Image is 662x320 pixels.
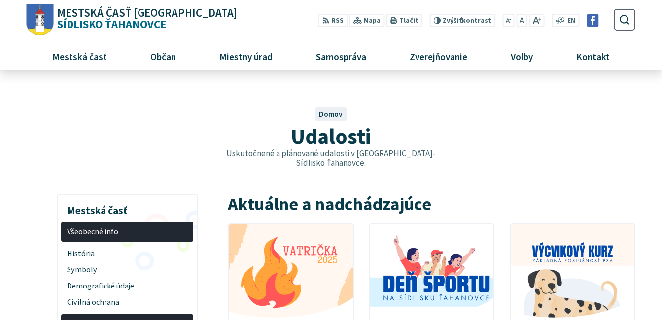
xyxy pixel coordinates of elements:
[61,261,193,278] a: Symboly
[218,148,443,168] p: Uskutočnené a plánované udalosti v [GEOGRAPHIC_DATA]-Sídlisko Ťahanovce.
[67,278,188,294] span: Demografické údaje
[429,14,495,27] button: Zvýšiťkontrast
[587,14,599,27] img: Prejsť na Facebook stránku
[392,43,486,69] a: Zverejňovanie
[61,278,193,294] a: Demografické údaje
[298,43,384,69] a: Samospráva
[386,14,422,27] button: Tlačiť
[67,261,188,278] span: Symboly
[34,43,125,69] a: Mestská časť
[573,43,614,69] span: Kontakt
[558,43,628,69] a: Kontakt
[27,4,237,36] a: Logo Sídlisko Ťahanovce, prejsť na domovskú stránku.
[54,7,238,30] span: Sídlisko Ťahanovce
[48,43,110,69] span: Mestská časť
[516,14,527,27] button: Nastaviť pôvodnú veľkosť písma
[27,4,54,36] img: Prejsť na domovskú stránku
[443,16,462,25] span: Zvýšiť
[146,43,179,69] span: Občan
[493,43,551,69] a: Voľby
[291,123,371,150] span: Udalosti
[132,43,194,69] a: Občan
[567,16,575,26] span: EN
[215,43,276,69] span: Miestny úrad
[319,109,343,119] a: Domov
[443,17,491,25] span: kontrast
[406,43,471,69] span: Zverejňovanie
[228,194,635,214] h2: Aktuálne a nadchádzajúce
[312,43,370,69] span: Samospráva
[364,16,381,26] span: Mapa
[399,17,418,25] span: Tlačiť
[61,197,193,218] h3: Mestská časť
[529,14,544,27] button: Zväčšiť veľkosť písma
[565,16,578,26] a: EN
[318,14,348,27] a: RSS
[61,222,193,242] a: Všeobecné info
[57,7,237,19] span: Mestská časť [GEOGRAPHIC_DATA]
[61,245,193,261] a: História
[503,14,515,27] button: Zmenšiť veľkosť písma
[67,245,188,261] span: História
[507,43,537,69] span: Voľby
[349,14,384,27] a: Mapa
[331,16,344,26] span: RSS
[67,224,188,240] span: Všeobecné info
[67,294,188,310] span: Civilná ochrana
[61,294,193,310] a: Civilná ochrana
[201,43,290,69] a: Miestny úrad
